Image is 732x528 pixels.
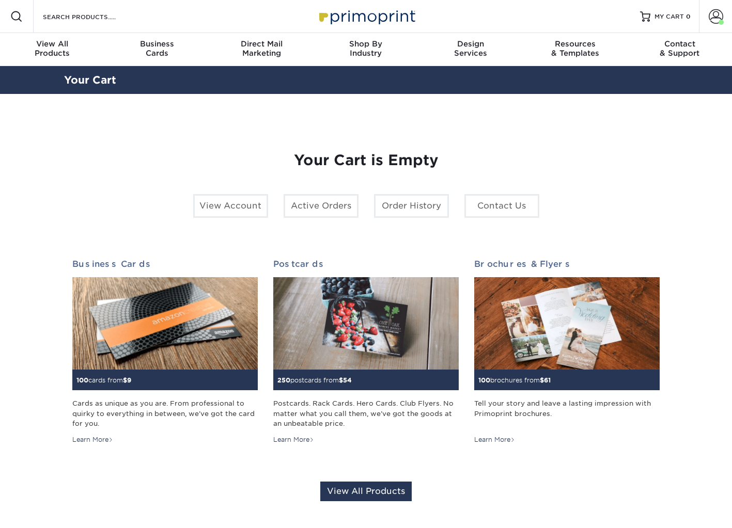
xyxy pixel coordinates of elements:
[686,13,691,20] span: 0
[523,39,627,58] div: & Templates
[628,39,732,58] div: & Support
[474,259,660,445] a: Brochures & Flyers 100brochures from$61 Tell your story and leave a lasting impression with Primo...
[628,33,732,66] a: Contact& Support
[464,194,539,218] a: Contact Us
[655,12,684,21] span: MY CART
[474,398,660,428] div: Tell your story and leave a lasting impression with Primoprint brochures.
[474,277,660,370] img: Brochures & Flyers
[72,259,258,445] a: Business Cards 100cards from$9 Cards as unique as you are. From professional to quirky to everyth...
[540,376,544,384] span: $
[209,39,314,49] span: Direct Mail
[72,152,660,169] h1: Your Cart is Empty
[72,398,258,428] div: Cards as unique as you are. From professional to quirky to everything in between, we've got the c...
[320,482,412,501] a: View All Products
[72,435,113,444] div: Learn More
[418,33,523,66] a: DesignServices
[72,277,258,370] img: Business Cards
[127,376,131,384] span: 9
[474,435,515,444] div: Learn More
[42,10,143,23] input: SEARCH PRODUCTS.....
[339,376,343,384] span: $
[104,39,209,58] div: Cards
[72,259,258,269] h2: Business Cards
[104,33,209,66] a: BusinessCards
[544,376,551,384] span: 61
[315,5,418,27] img: Primoprint
[123,376,127,384] span: $
[374,194,449,218] a: Order History
[478,376,551,384] small: brochures from
[523,39,627,49] span: Resources
[418,39,523,58] div: Services
[273,398,459,428] div: Postcards. Rack Cards. Hero Cards. Club Flyers. No matter what you call them, we've got the goods...
[628,39,732,49] span: Contact
[76,376,131,384] small: cards from
[478,376,490,384] span: 100
[76,376,88,384] span: 100
[474,259,660,269] h2: Brochures & Flyers
[314,39,418,49] span: Shop By
[277,376,290,384] span: 250
[273,277,459,370] img: Postcards
[523,33,627,66] a: Resources& Templates
[193,194,268,218] a: View Account
[343,376,352,384] span: 54
[418,39,523,49] span: Design
[3,497,88,524] iframe: Google Customer Reviews
[273,435,314,444] div: Learn More
[64,74,116,86] a: Your Cart
[314,33,418,66] a: Shop ByIndustry
[104,39,209,49] span: Business
[284,194,359,218] a: Active Orders
[277,376,352,384] small: postcards from
[209,33,314,66] a: Direct MailMarketing
[314,39,418,58] div: Industry
[273,259,459,269] h2: Postcards
[209,39,314,58] div: Marketing
[273,259,459,445] a: Postcards 250postcards from$54 Postcards. Rack Cards. Hero Cards. Club Flyers. No matter what you...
